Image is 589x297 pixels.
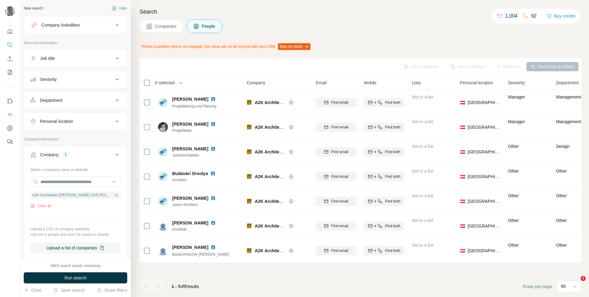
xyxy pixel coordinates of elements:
span: Other [508,243,519,248]
button: Buy credits [547,12,575,20]
button: Find email [316,172,356,181]
p: Your list is private and won't be saved or shared. [30,232,121,237]
span: Not in a list [412,218,433,223]
span: Projektleitung und Planung [172,104,216,108]
span: [PERSON_NAME] [172,220,208,226]
span: Find email [331,248,348,253]
button: Find email [316,246,356,255]
span: Other [508,169,519,174]
p: Personal information [24,40,127,46]
span: A2K Architekten [PERSON_NAME] ZIVILTECHNIKER GMBH [255,174,376,179]
span: Rows per page [523,283,552,290]
button: Find both [364,221,404,231]
p: Company information [24,136,127,142]
span: Projektleiter [172,128,218,133]
span: A2K Architekten [PERSON_NAME] ZIVILTECHNIKER GMBH [255,125,376,130]
div: New search [24,6,43,11]
img: LinkedIn logo [211,122,216,127]
span: Not in a list [412,243,433,248]
span: [GEOGRAPHIC_DATA] [468,198,501,204]
img: Avatar [158,246,168,256]
div: Company lookalikes [41,22,80,28]
span: Budavári Orsolya [172,170,208,177]
span: Other [556,243,567,248]
button: Find both [364,197,404,206]
span: 🇦🇹 [460,198,465,204]
div: 9863 search results remaining [51,263,100,269]
span: 🇦🇹 [460,149,465,155]
button: Search [5,40,15,51]
img: LinkedIn logo [211,146,216,151]
button: Find email [316,147,356,157]
span: Find both [385,223,400,229]
span: Manager [508,94,525,99]
span: [GEOGRAPHIC_DATA] [468,149,501,155]
button: Find email [316,123,356,132]
button: Personal location [24,114,127,129]
img: LinkedIn logo [211,245,216,250]
p: 1,004 [505,12,518,20]
span: Other [556,218,567,223]
span: Lists [412,80,421,86]
span: Mobile [364,80,376,86]
span: Find both [385,199,400,204]
div: Department [40,97,63,103]
span: A2K Architekten [PERSON_NAME] ZIVILTECHNIKER GMBH [32,192,113,198]
img: Logo of A2K Architekten JANES RAPF ZIVILTECHNIKER GMBH [247,174,252,179]
span: 0 selected [155,80,175,86]
button: Find email [316,197,356,206]
button: Run search [24,272,127,283]
button: Clear all [30,203,51,209]
div: 1 [62,152,69,157]
img: Avatar [158,196,168,206]
button: Dashboard [5,123,15,134]
span: [PERSON_NAME] [172,96,208,102]
div: Seniority [40,76,57,82]
span: Find both [385,124,400,130]
img: Logo of A2K Architekten JANES RAPF ZIVILTECHNIKER GMBH [247,199,252,204]
h4: Search [140,7,582,16]
span: Not in a list [412,169,433,174]
span: Other [556,169,567,174]
p: 92 [531,12,537,20]
span: Email [316,80,327,86]
button: Find both [364,147,404,157]
span: 1 [581,276,586,281]
span: Seniority [508,80,525,86]
img: LinkedIn logo [211,196,216,201]
button: Find both [364,246,404,255]
span: [PERSON_NAME] [172,244,208,250]
button: Find email [316,221,356,231]
span: Find both [385,100,400,105]
span: Find email [331,174,348,179]
span: Find both [385,149,400,155]
div: Company [40,152,59,158]
span: Department [556,80,579,86]
span: Find email [331,199,348,204]
button: Hide [107,4,131,13]
span: Management [556,94,581,99]
button: Find email [316,98,356,107]
img: Avatar [158,172,168,182]
span: A2K Architekten [PERSON_NAME] ZIVILTECHNIKER GMBH [255,224,376,228]
span: A2K Architekten [PERSON_NAME] ZIVILTECHNIKER GMBH [255,248,376,253]
img: Avatar [158,122,168,132]
span: 7 [184,284,186,289]
span: Architect [172,177,218,183]
span: results [172,284,199,289]
span: Find email [331,124,348,130]
span: [GEOGRAPHIC_DATA] [468,124,501,130]
span: Find email [331,223,348,229]
div: Job title [40,55,55,61]
span: [PERSON_NAME] [172,146,208,152]
button: Find both [364,98,404,107]
button: Share filters [97,287,127,293]
button: Company1 [24,147,127,165]
span: of [180,284,184,289]
span: [GEOGRAPHIC_DATA] [468,174,501,180]
button: Clear [24,287,41,293]
span: Not in a list [412,119,433,124]
img: Avatar [5,6,15,16]
span: Junior Architect [172,202,218,207]
span: Companies [155,23,177,29]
